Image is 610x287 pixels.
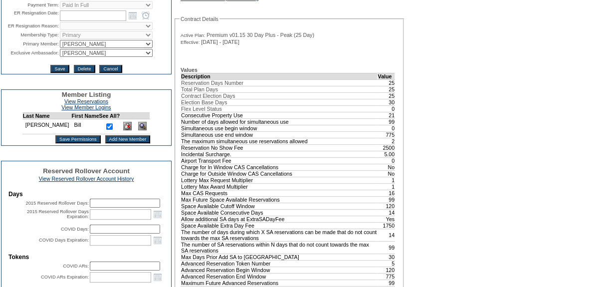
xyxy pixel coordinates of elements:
input: Cancel [99,65,122,73]
td: First Name [71,113,99,119]
td: 14 [378,229,395,241]
span: Flex Level Status [181,106,222,112]
td: Primary Member: [2,40,59,48]
td: 21 [378,112,395,118]
td: Simultaneous use end window [181,131,378,138]
td: Space Available Consecutive Days [181,209,378,216]
span: Effective: [181,39,200,45]
b: Values [181,67,198,73]
td: 0 [378,105,395,112]
td: Tokens [8,254,164,261]
legend: Contract Details [180,16,219,22]
td: Exclusive Ambassador: [2,49,59,57]
td: 99 [378,196,395,203]
span: Premium v01.15 30 Day Plus - Peak (25 Day) [206,32,314,38]
td: The number of days during which X SA reservations can be made that do not count towards the max S... [181,229,378,241]
td: Airport Transport Fee [181,157,378,164]
span: [DATE] - [DATE] [201,39,239,45]
td: Space Available Cutoff Window [181,203,378,209]
td: Space Available Extra Day Fee [181,222,378,229]
td: 25 [378,92,395,99]
td: Lottery Max Award Multiplier [181,183,378,190]
td: 5.00 [378,151,395,157]
td: [PERSON_NAME] [22,119,71,134]
td: Lottery Max Request Multiplier [181,177,378,183]
td: Max CAS Requests [181,190,378,196]
td: Last Name [22,113,71,119]
td: Membership Type: [2,31,59,39]
a: View Reserved Rollover Account History [39,176,134,182]
td: Incidental Surcharge. [181,151,378,157]
input: Delete [74,65,95,73]
img: Delete [123,122,132,130]
td: Max Future Space Available Reservations [181,196,378,203]
td: 99 [378,118,395,125]
input: Save [50,65,69,73]
td: Simultaneous use begin window [181,125,378,131]
span: Active Plan: [181,32,205,38]
a: Open the time view popup. [140,10,151,21]
span: Member Listing [62,91,111,98]
td: See All? [99,113,120,119]
td: 120 [378,203,395,209]
label: COVID ARs Expiration: [41,275,89,280]
td: 25 [378,79,395,86]
input: Save Permissions [55,135,101,143]
td: Reservation No Show Fee [181,144,378,151]
img: View Dashboard [138,122,147,130]
td: Allow additional SA days at ExtraSADayFee [181,216,378,222]
td: Number of days allowed for simultaneous use [181,118,378,125]
td: 2 [378,138,395,144]
a: Open the calendar popup. [127,10,138,21]
td: Consecutive Property Use [181,112,378,118]
td: 1 [378,183,395,190]
span: Total Plan Days [181,86,218,92]
td: Value [378,73,395,79]
label: 2015 Reserved Rollover Days Expiration: [27,209,89,219]
td: 25 [378,86,395,92]
td: 99 [378,280,395,286]
span: Election Base Days [181,99,227,105]
label: COVID Days: [61,227,89,232]
td: Yes [378,216,395,222]
td: Advanced Reservation Begin Window [181,267,378,273]
a: Open the calendar popup. [152,235,163,246]
td: 30 [378,99,395,105]
label: 2015 Reserved Rollover Days: [25,201,89,206]
td: 0 [378,125,395,131]
td: Max Days Prior Add SA to [GEOGRAPHIC_DATA] [181,254,378,260]
td: Advanced Reservation End Window [181,273,378,280]
td: Advanced Reservation Token Number [181,260,378,267]
td: Bill [71,119,99,134]
a: Open the calendar popup. [152,209,163,220]
td: 16 [378,190,395,196]
td: Days [8,191,164,198]
td: 775 [378,131,395,138]
a: Open the calendar popup. [152,272,163,283]
span: Reservation Days Number [181,80,243,86]
td: Charge for Outside Window CAS Cancellations [181,170,378,177]
label: COVID ARs: [63,264,89,269]
td: Description [181,73,378,79]
td: No [378,164,395,170]
td: The number of SA reservations within N days that do not count towards the max SA reservations [181,241,378,254]
input: Add New Member [105,135,151,143]
td: 1 [378,177,395,183]
span: Contract Election Days [181,93,235,99]
td: 1750 [378,222,395,229]
td: 0 [378,157,395,164]
span: Reserved Rollover Account [43,167,130,175]
td: Charge for In Window CAS Cancellations [181,164,378,170]
td: 2500 [378,144,395,151]
td: 775 [378,273,395,280]
a: View Reservations [64,98,108,104]
td: The maximum simultaneous use reservations allowed [181,138,378,144]
td: No [378,170,395,177]
td: 30 [378,254,395,260]
td: ER Resignation Reason: [2,22,59,30]
td: 120 [378,267,395,273]
td: 5 [378,260,395,267]
td: 14 [378,209,395,216]
td: ER Resignation Date: [2,10,59,21]
td: 99 [378,241,395,254]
